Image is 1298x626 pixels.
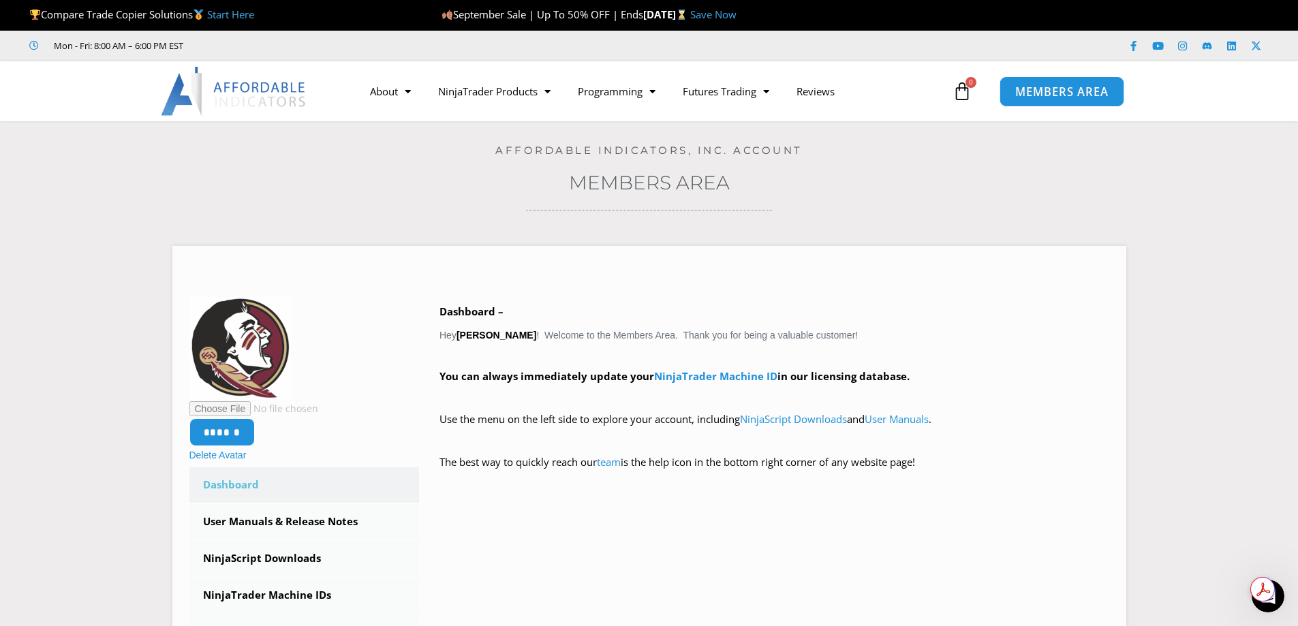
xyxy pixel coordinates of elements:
span: September Sale | Up To 50% OFF | Ends [442,7,643,21]
div: Ronald says… [11,407,262,461]
a: NinjaScript Downloads [189,541,420,576]
a: MEMBERS AREA [1000,76,1124,106]
img: 🏆 [30,10,40,20]
a: NinjaScript Downloads [740,412,847,426]
a: NinjaTrader Machine ID [654,369,777,383]
span: Compare Trade Copier Solutions [29,7,254,21]
a: Dashboard [189,467,420,503]
b: Dashboard – [439,304,504,318]
a: Programming [564,76,669,107]
a: NinjaTrader Products [424,76,564,107]
img: Profile image for Solomon [39,7,61,29]
a: Futures Trading [669,76,783,107]
span: Mon - Fri: 8:00 AM – 6:00 PM EST [50,37,183,54]
img: 🍂 [442,10,452,20]
div: Ronald says… [11,299,262,366]
div: There was no error...no nothing. NT just shut down. [49,57,262,99]
nav: Menu [356,76,949,107]
div: There was no error...no nothing. NT just shut down. [60,65,251,91]
div: Hey ! Welcome to the Members Area. Thank you for being a valuable customer! [439,302,1109,491]
button: Home [213,5,239,31]
a: Members Area [569,171,730,194]
div: ok good to hear! [11,366,112,396]
div: appears to have worked perfectly. thanks again [49,407,262,450]
div: Sounds like it may have crash, give the instructions above a try and let me know if it works! [11,111,223,168]
div: Sounds good, the manual import tends to work well, let me know if you run into problems. [11,232,223,289]
p: Use the menu on the left side to explore your account, including and . [439,410,1109,448]
a: Affordable Indicators, Inc. Account [495,144,803,157]
a: 0 [932,72,992,111]
div: ok thanks. That seemed to have worked because the indicator is there and I just added it to my chart [60,307,251,347]
div: Sounds like it may have crash, give the instructions above a try and let me know if it works! [22,119,213,159]
h1: [PERSON_NAME] [66,13,155,23]
div: Ok...I started to do that but wanted you or someoen to tell me first [49,178,262,221]
strong: You can always immediately update your in our licensing database. [439,369,910,383]
img: FSU%20logo-150x150.png [189,297,292,399]
a: User Manuals [865,412,929,426]
div: ok thanks. That seemed to have worked because the indicator is there and I just added it to my chart [49,299,262,356]
p: The best way to quickly reach our is the help icon in the bottom right corner of any website page! [439,453,1109,491]
div: Ronald says… [11,178,262,232]
iframe: Customer reviews powered by Trustpilot [202,39,407,52]
div: Sounds good, the manual import tends to work well, let me know if you run into problems. [22,240,213,281]
div: David says… [11,111,262,178]
img: ⌛ [677,10,687,20]
a: Delete Avatar [189,450,247,460]
div: appears to have worked perfectly. thanks again [60,416,251,442]
strong: [PERSON_NAME] [457,330,536,341]
img: LogoAI | Affordable Indicators – NinjaTrader [161,67,307,116]
button: go back [9,5,35,31]
a: Start Here [207,7,254,21]
div: Close [239,5,264,30]
span: 0 [965,77,976,88]
strong: [DATE] [643,7,690,21]
div: David says… [11,232,262,300]
span: MEMBERS AREA [1015,86,1109,97]
div: Ok...I started to do that but wanted you or someoen to tell me first [60,186,251,213]
div: David says… [11,366,262,407]
a: Reviews [783,76,848,107]
a: User Manuals & Release Notes [189,504,420,539]
div: ok good to hear! [22,375,101,388]
a: team [597,455,621,469]
a: Save Now [690,7,737,21]
a: NinjaTrader Machine IDs [189,578,420,613]
img: 🥇 [194,10,204,20]
div: Ronald says… [11,57,262,110]
a: About [356,76,424,107]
